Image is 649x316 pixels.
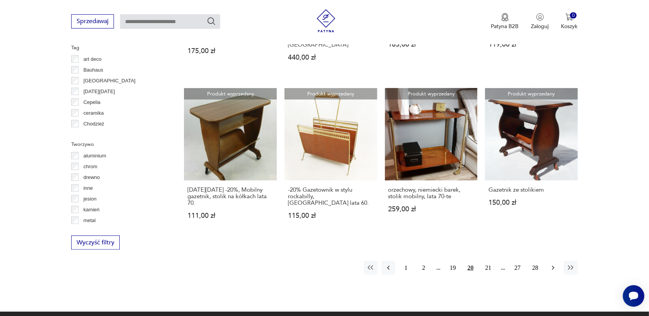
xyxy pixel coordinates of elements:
[399,261,413,275] button: 1
[84,55,102,64] p: art deco
[565,13,573,21] img: Ikona koszyka
[388,206,474,212] p: 259,00 zł
[84,173,100,182] p: drewno
[71,14,114,28] button: Sprzedawaj
[187,187,273,206] h3: [DATE][DATE] -20%, Mobilny gazetnik, stolik na kółkach lata 70.
[284,88,377,234] a: Produkt wyprzedany-20% Gazetownik w stylu rockabilly, Niemcy lata 60.-20% Gazetownik w stylu rock...
[84,216,96,225] p: metal
[288,187,374,206] h3: -20% Gazetownik w stylu rockabilly, [GEOGRAPHIC_DATA] lata 60.
[623,285,644,307] iframe: Smartsupp widget button
[388,41,474,48] p: 185,00 zł
[491,13,519,30] a: Ikona medaluPatyna B2B
[529,261,542,275] button: 28
[561,23,578,30] p: Koszyk
[388,187,474,200] h3: orzechowy, niemiecki barek, stolik mobilny, lata 70-te
[84,195,97,203] p: jesion
[84,87,115,96] p: [DATE][DATE]
[501,13,509,22] img: Ikona medalu
[84,130,103,139] p: Ćmielów
[84,184,93,192] p: inne
[71,140,166,149] p: Tworzywo
[187,48,273,54] p: 175,00 zł
[561,13,578,30] button: 0Koszyk
[485,88,578,234] a: Produkt wyprzedanyGazetnik ze stolikiemGazetnik ze stolikiem150,00 zł
[84,120,104,128] p: Chodzież
[482,261,495,275] button: 21
[288,212,374,219] p: 115,00 zł
[84,77,135,85] p: [GEOGRAPHIC_DATA]
[84,152,106,160] p: aluminium
[207,17,216,26] button: Szukaj
[184,88,277,234] a: Produkt wyprzedanyBLACK FRIDAY -20%, Mobilny gazetnik, stolik na kółkach lata 70.[DATE][DATE] -20...
[488,41,574,48] p: 119,00 zł
[446,261,460,275] button: 19
[84,162,97,171] p: chrom
[288,28,374,48] h3: Podwieszana półka z mosiądzu z czarnym blatem, lata 60., [GEOGRAPHIC_DATA]
[84,227,107,236] p: palisander
[491,23,519,30] p: Patyna B2B
[531,23,549,30] p: Zaloguj
[464,261,478,275] button: 20
[417,261,431,275] button: 2
[314,9,338,32] img: Patyna - sklep z meblami i dekoracjami vintage
[84,98,100,107] p: Cepelia
[531,13,549,30] button: Zaloguj
[71,236,120,250] button: Wyczyść filtry
[488,199,574,206] p: 150,00 zł
[488,187,574,193] h3: Gazetnik ze stolikiem
[84,206,100,214] p: kamień
[491,13,519,30] button: Patyna B2B
[385,88,478,234] a: Produkt wyprzedanyorzechowy, niemiecki barek, stolik mobilny, lata 70-teorzechowy, niemiecki bare...
[84,66,103,74] p: Bauhaus
[187,212,273,219] p: 111,00 zł
[570,12,577,19] div: 0
[71,19,114,25] a: Sprzedawaj
[511,261,525,275] button: 27
[536,13,544,21] img: Ikonka użytkownika
[71,43,166,52] p: Tag
[84,109,104,117] p: ceramika
[288,54,374,61] p: 440,00 zł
